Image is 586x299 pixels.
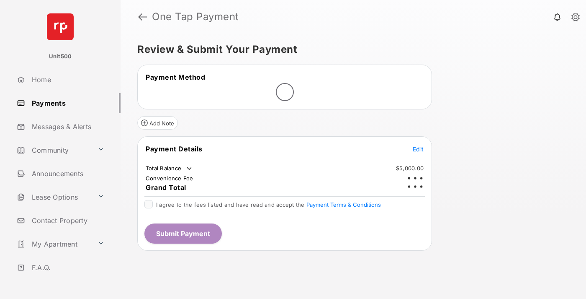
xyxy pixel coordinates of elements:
[13,140,94,160] a: Community
[146,145,203,153] span: Payment Details
[144,224,222,244] button: Submit Payment
[156,201,381,208] span: I agree to the fees listed and have read and accept the
[145,164,193,173] td: Total Balance
[152,12,239,22] strong: One Tap Payment
[413,146,424,153] span: Edit
[145,174,194,182] td: Convenience Fee
[413,145,424,153] button: Edit
[13,70,121,90] a: Home
[137,116,178,130] button: Add Note
[13,187,94,207] a: Lease Options
[47,13,74,40] img: svg+xml;base64,PHN2ZyB4bWxucz0iaHR0cDovL3d3dy53My5vcmcvMjAwMC9zdmciIHdpZHRoPSI2NCIgaGVpZ2h0PSI2NC...
[306,201,381,208] button: I agree to the fees listed and have read and accept the
[49,52,72,61] p: Unit500
[13,93,121,113] a: Payments
[146,73,205,81] span: Payment Method
[13,257,121,278] a: F.A.Q.
[13,234,94,254] a: My Apartment
[13,164,121,184] a: Announcements
[396,164,424,172] td: $5,000.00
[146,183,186,192] span: Grand Total
[13,117,121,137] a: Messages & Alerts
[137,44,563,55] h5: Review & Submit Your Payment
[13,211,121,231] a: Contact Property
